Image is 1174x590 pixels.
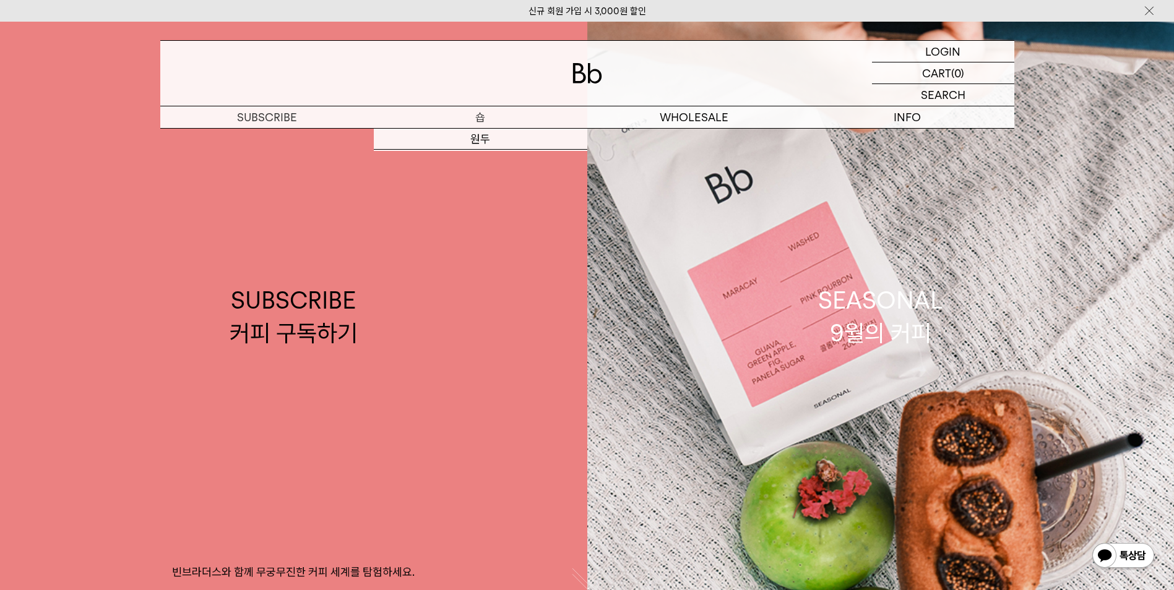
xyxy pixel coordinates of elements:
[529,6,646,17] a: 신규 회원 가입 시 3,000원 할인
[921,84,965,106] p: SEARCH
[587,106,801,128] p: WHOLESALE
[801,106,1014,128] p: INFO
[160,106,374,128] a: SUBSCRIBE
[1091,542,1155,571] img: 카카오톡 채널 1:1 채팅 버튼
[374,129,587,150] a: 원두
[872,62,1014,84] a: CART (0)
[230,284,358,349] div: SUBSCRIBE 커피 구독하기
[922,62,951,83] p: CART
[951,62,964,83] p: (0)
[925,41,960,62] p: LOGIN
[818,284,943,349] div: SEASONAL 9월의 커피
[374,150,587,171] a: 드립백/콜드브루/캡슐
[572,63,602,83] img: 로고
[872,41,1014,62] a: LOGIN
[374,106,587,128] a: 숍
